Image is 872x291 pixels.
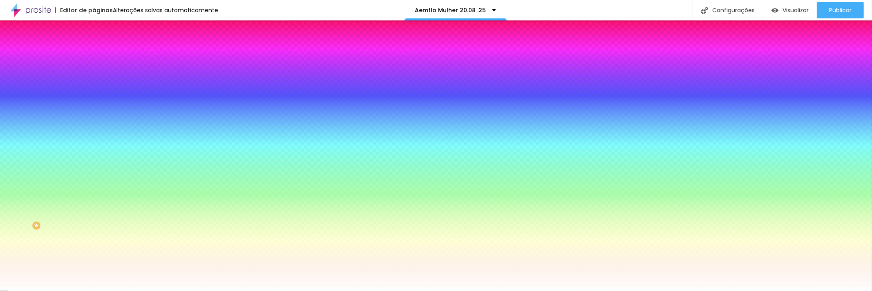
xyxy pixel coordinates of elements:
[113,6,218,14] font: Alterações salvas automaticamente
[817,2,864,18] button: Publicar
[763,2,817,18] button: Visualizar
[783,6,809,14] font: Visualizar
[60,6,113,14] font: Editor de páginas
[415,6,486,14] font: Aemflo Mulher 20.08 .25
[712,6,755,14] font: Configurações
[829,6,852,14] font: Publicar
[701,7,708,14] img: Ícone
[771,7,778,14] img: view-1.svg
